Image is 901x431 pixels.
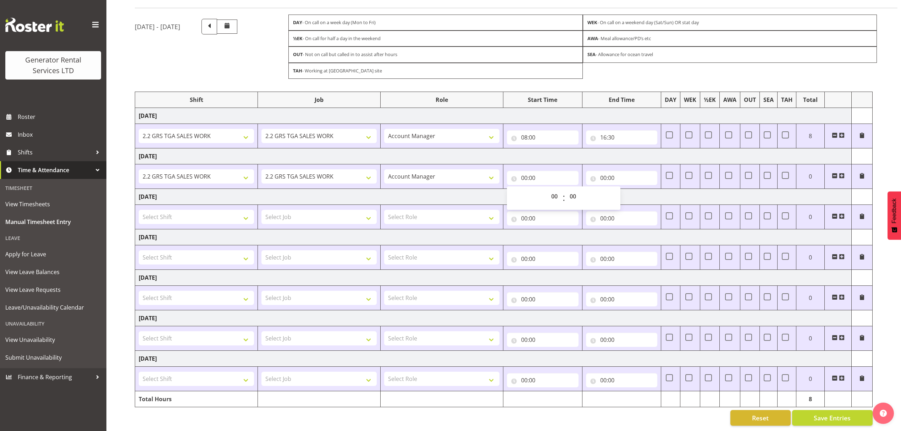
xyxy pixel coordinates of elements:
td: [DATE] [135,189,852,204]
span: View Leave Requests [5,284,101,295]
td: 0 [796,204,825,229]
div: DAY [665,96,676,104]
div: Job [261,96,377,104]
a: Apply for Leave [2,245,105,263]
td: 0 [796,245,825,269]
a: View Leave Requests [2,281,105,299]
a: View Unavailability [2,331,105,349]
div: - Meal allowance/PD’s etc [583,31,877,47]
div: AWA [723,96,736,104]
input: Click to select... [507,292,579,306]
span: : [563,189,565,207]
div: TAH [781,96,792,104]
input: Click to select... [586,171,658,185]
img: Rosterit website logo [5,18,64,32]
a: Leave/Unavailability Calendar [2,299,105,316]
span: Apply for Leave [5,249,101,260]
span: View Leave Balances [5,267,101,277]
img: help-xxl-2.png [880,410,887,417]
td: 0 [796,285,825,310]
div: ½EK [704,96,716,104]
h5: [DATE] - [DATE] [135,23,180,31]
span: Manual Timesheet Entry [5,217,101,227]
input: Click to select... [507,211,579,225]
input: Click to select... [507,373,579,387]
div: - On call on a week day (Mon to Fri) [288,15,582,31]
input: Click to select... [586,130,658,144]
td: 8 [796,124,825,148]
input: Click to select... [507,130,579,144]
div: Generator Rental Services LTD [12,55,94,76]
span: Submit Unavailability [5,352,101,363]
td: [DATE] [135,229,852,245]
div: WEK [684,96,696,104]
a: View Leave Balances [2,263,105,281]
strong: TAH [293,67,302,74]
strong: AWA [587,35,598,42]
td: 8 [796,391,825,407]
strong: DAY [293,19,302,26]
input: Click to select... [586,373,658,387]
button: Save Entries [792,410,873,426]
a: Submit Unavailability [2,349,105,366]
input: Click to select... [507,171,579,185]
span: Reset [752,413,769,422]
input: Click to select... [586,333,658,347]
span: Leave/Unavailability Calendar [5,302,101,313]
input: Click to select... [586,292,658,306]
div: Role [384,96,499,104]
td: 0 [796,164,825,189]
td: 0 [796,326,825,350]
td: [DATE] [135,310,852,326]
input: Click to select... [586,211,658,225]
div: - Allowance for ocean travel [583,47,877,62]
input: Click to select... [507,252,579,266]
div: End Time [586,96,658,104]
a: View Timesheets [2,195,105,213]
div: SEA [763,96,774,104]
span: Finance & Reporting [18,372,92,382]
button: Feedback - Show survey [888,191,901,240]
input: Click to select... [507,333,579,347]
td: [DATE] [135,269,852,285]
div: OUT [744,96,756,104]
div: - On call on a weekend day (Sat/Sun) OR stat day [583,15,877,31]
td: [DATE] [135,350,852,366]
div: Leave [2,231,105,245]
a: Manual Timesheet Entry [2,213,105,231]
div: - Working at [GEOGRAPHIC_DATA] site [288,63,582,79]
td: [DATE] [135,148,852,164]
div: - On call for half a day in the weekend [288,31,582,47]
button: Reset [730,410,791,426]
span: Time & Attendance [18,165,92,175]
span: Roster [18,111,103,122]
div: Shift [139,96,254,104]
div: Unavailability [2,316,105,331]
input: Click to select... [586,252,658,266]
span: Shifts [18,147,92,158]
td: [DATE] [135,108,852,124]
div: Timesheet [2,181,105,195]
span: View Unavailability [5,334,101,345]
span: Feedback [891,198,897,223]
span: Inbox [18,129,103,140]
strong: SEA [587,51,596,58]
span: Save Entries [814,413,851,422]
div: Total [800,96,821,104]
td: 0 [796,366,825,391]
td: Total Hours [135,391,258,407]
div: - Not on call but called in to assist after hours [288,47,582,62]
strong: OUT [293,51,303,58]
strong: WEK [587,19,597,26]
div: Start Time [507,96,579,104]
strong: ½EK [293,35,303,42]
span: View Timesheets [5,199,101,209]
